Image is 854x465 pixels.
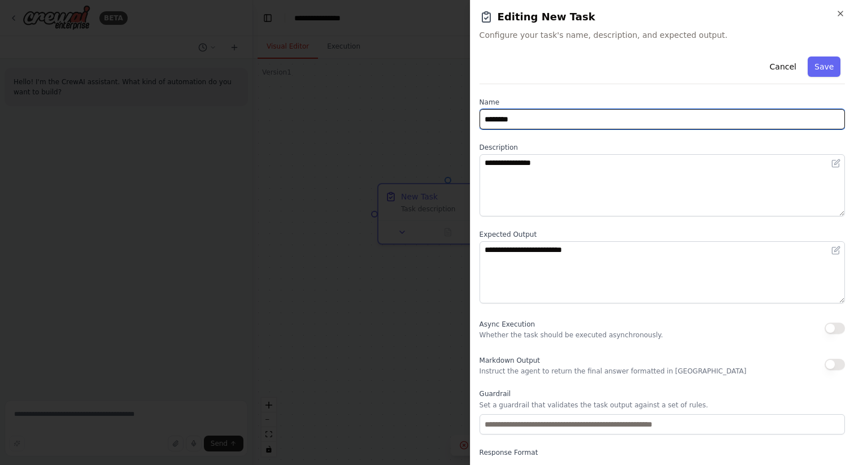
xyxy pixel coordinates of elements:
[480,389,845,398] label: Guardrail
[480,367,747,376] p: Instruct the agent to return the final answer formatted in [GEOGRAPHIC_DATA]
[762,57,803,77] button: Cancel
[808,57,840,77] button: Save
[829,157,843,170] button: Open in editor
[480,448,845,457] label: Response Format
[480,143,845,152] label: Description
[480,320,535,328] span: Async Execution
[829,244,843,257] button: Open in editor
[480,9,845,25] h2: Editing New Task
[480,98,845,107] label: Name
[480,230,845,239] label: Expected Output
[480,401,845,410] p: Set a guardrail that validates the task output against a set of rules.
[480,331,663,340] p: Whether the task should be executed asynchronously.
[480,29,845,41] span: Configure your task's name, description, and expected output.
[480,357,540,364] span: Markdown Output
